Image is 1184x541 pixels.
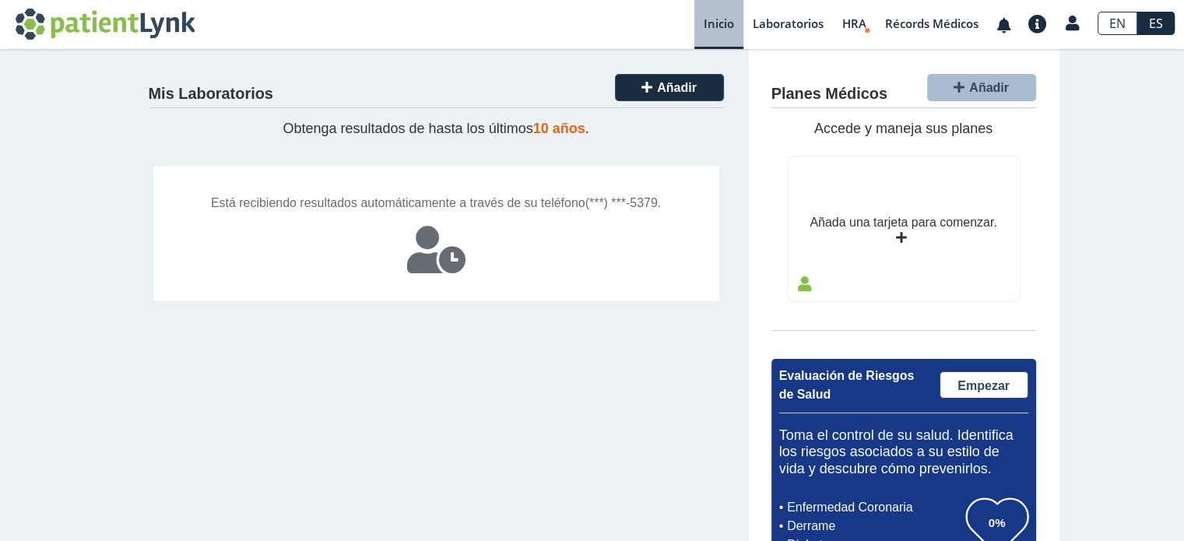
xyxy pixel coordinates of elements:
[814,121,993,136] span: Accede y maneja sus planes
[842,16,866,31] span: HRA
[779,427,1028,478] h5: Toma el control de su salud. Identifica los riesgos asociados a su estilo de vida y descubre cómo...
[969,81,1009,94] span: Añadir
[1137,12,1175,35] a: ES
[1098,12,1137,35] a: EN
[615,74,724,101] button: Añadir
[957,379,1010,392] span: Empezar
[211,196,585,209] span: Está recibiendo resultados automáticamente a través de su teléfono
[783,498,966,517] li: Enfermedad Coronaria
[940,371,1028,399] a: Empezar
[966,513,1028,532] h3: 0%
[533,121,585,136] span: 10 años
[771,85,887,104] h4: Planes Médicos
[657,81,697,94] span: Añadir
[810,213,996,232] div: Añada una tarjeta para comenzar.
[783,517,966,536] li: Derrame
[927,74,1036,101] button: Añadir
[779,369,915,401] span: Evaluación de Riesgos de Salud
[283,121,588,136] span: Obtenga resultados de hasta los últimos .
[149,85,273,104] h4: Mis Laboratorios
